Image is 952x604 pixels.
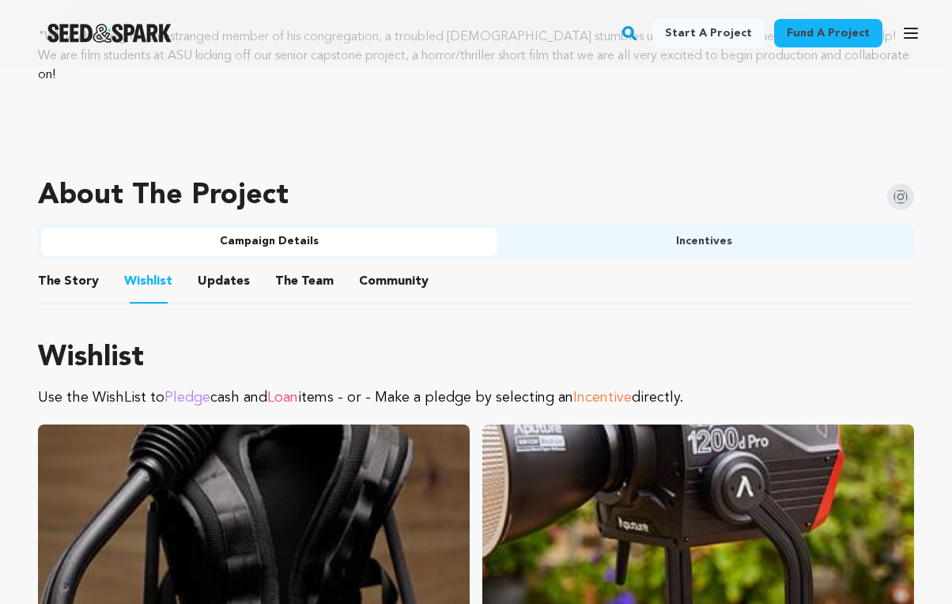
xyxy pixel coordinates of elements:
span: Loan [267,391,298,405]
h1: Wishlist [38,342,914,374]
span: The [38,272,61,291]
span: Story [38,272,99,291]
span: The [275,272,298,291]
p: Use the WishList to cash and items - or - Make a pledge by selecting an directly. [38,387,914,409]
img: Seed&Spark Logo Dark Mode [47,24,172,43]
h1: About The Project [38,180,289,212]
span: Updates [198,272,250,291]
button: Campaign Details [41,228,497,256]
span: Wishlist [124,272,172,291]
img: Seed&Spark Instagram Icon [887,183,914,210]
a: Start a project [652,19,765,47]
span: Incentive [573,391,632,405]
span: Team [275,272,334,291]
a: Fund a project [774,19,882,47]
button: Incentives [497,228,911,256]
span: Pledge [164,391,210,405]
a: Seed&Spark Homepage [47,24,172,43]
span: Community [359,272,429,291]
